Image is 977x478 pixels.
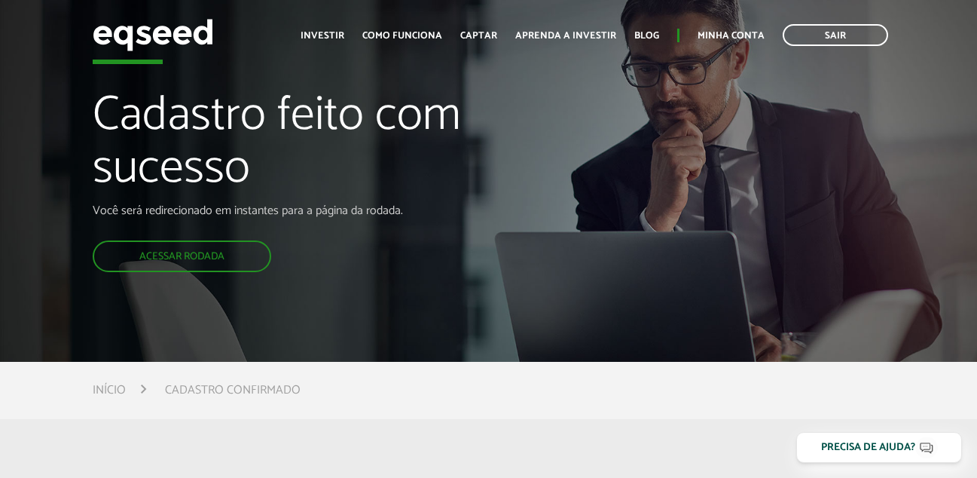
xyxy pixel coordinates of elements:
h1: Cadastro feito com sucesso [93,90,559,204]
img: EqSeed [93,15,213,55]
li: Cadastro confirmado [165,380,301,400]
a: Aprenda a investir [515,31,616,41]
a: Sair [783,24,888,46]
a: Minha conta [698,31,765,41]
a: Investir [301,31,344,41]
a: Início [93,385,126,397]
p: Você será redirecionado em instantes para a página da rodada. [93,204,559,218]
a: Acessar rodada [93,241,271,272]
a: Como funciona [362,31,442,41]
a: Captar [460,31,497,41]
a: Blog [634,31,659,41]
